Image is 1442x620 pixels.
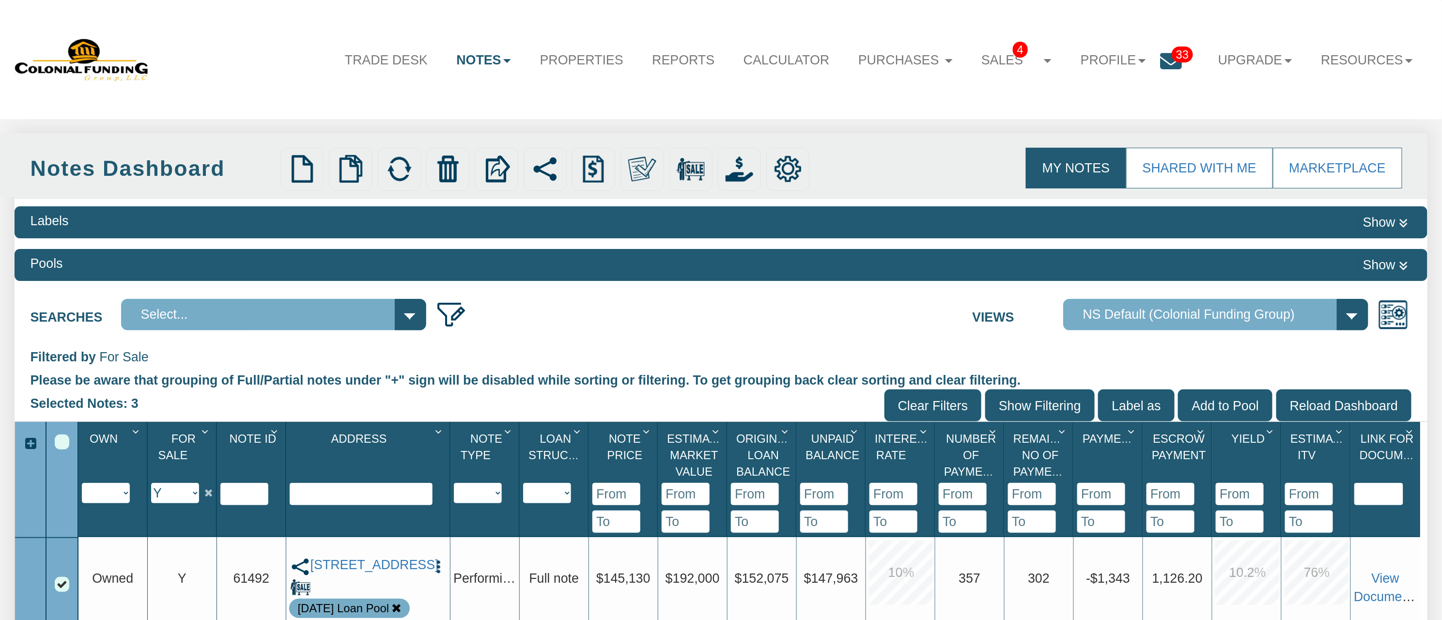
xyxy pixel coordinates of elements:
a: 33 [1161,41,1204,87]
div: Note is contained in the pool 9-25-25 Loan Pool [298,600,389,617]
div: Sort None [1147,425,1211,533]
div: Link For Documents Sort None [1354,425,1420,483]
input: Add to Pool [1178,389,1272,421]
div: Remaining No Of Payments Sort None [1008,425,1073,483]
div: Column Menu [916,422,934,439]
a: Trade Desk [330,41,442,79]
div: Yield Sort None [1216,425,1281,483]
input: To [939,511,987,533]
div: Estimated Market Value Sort None [662,425,727,483]
div: Sort None [731,425,796,533]
span: Estimated Itv [1290,432,1355,462]
a: Sales4 [967,41,1066,80]
a: Profile [1066,41,1161,79]
div: Column Menu [1402,422,1420,439]
input: From [1285,483,1333,505]
span: 1,126.20 [1152,571,1203,586]
div: Sort None [800,425,865,533]
span: For Sale [99,350,148,364]
div: Column Menu [1193,422,1211,439]
input: Clear Filters [884,389,982,421]
input: From [1216,483,1264,505]
div: Select All [55,434,69,449]
button: Show [1359,212,1411,233]
button: Press to open the note menu [431,557,447,575]
div: Column Menu [777,422,795,439]
span: Performing [453,571,517,586]
span: Owned [92,571,133,586]
div: Column Menu [639,422,657,439]
div: Column Menu [985,422,1003,439]
img: purchase_offer.png [726,155,754,183]
div: Sort None [82,425,147,503]
span: Y [178,571,186,586]
a: Properties [526,41,638,79]
div: Sort None [1216,425,1281,533]
span: Address [331,432,387,445]
div: Sort None [454,425,519,503]
button: Show [1359,254,1411,276]
div: Notes Dashboard [31,153,276,184]
div: Column Menu [1332,422,1349,439]
div: Sort None [290,425,450,505]
img: copy.png [337,155,365,183]
img: views.png [1378,299,1409,330]
span: Loan Structure [528,432,600,462]
div: Escrow Payment Sort None [1147,425,1211,483]
div: Sort None [523,425,588,503]
div: Address Sort None [290,425,450,483]
div: Number Of Payments Sort None [939,425,1004,483]
img: for_sale.png [677,155,705,183]
div: Column Menu [128,422,146,439]
span: Estimated Market Value [667,432,732,478]
input: To [1077,511,1125,533]
div: Sort None [592,425,657,533]
div: Selected Notes: 3 [31,389,146,418]
span: Original Loan Balance [736,432,791,478]
a: Resources [1307,41,1428,79]
input: To [1285,511,1333,533]
span: Remaining No Of Payments [1013,432,1079,478]
div: Column Menu [500,422,518,439]
input: To [592,511,640,533]
span: Note Id [230,432,277,445]
input: To [1147,511,1194,533]
span: Unpaid Balance [806,432,859,462]
div: Estimated Itv Sort None [1285,425,1350,483]
span: 61492 [233,571,269,586]
div: Please be aware that grouping of Full/Partial notes under "+" sign will be disabled while sorting... [31,366,1412,389]
span: 357 [959,571,980,586]
div: Pools [31,254,63,273]
div: Unpaid Balance Sort None [800,425,865,483]
div: Sort None [662,425,727,533]
input: To [800,511,848,533]
div: 10.0 [869,541,933,605]
input: Reload Dashboard [1276,389,1412,421]
img: history.png [580,155,608,183]
div: Row 1, Row Selection Checkbox [55,577,69,591]
span: -$1,343 [1086,571,1130,586]
input: From [662,483,710,505]
span: 4 [1013,42,1028,58]
input: From [800,483,848,505]
span: Escrow Payment [1152,432,1206,462]
div: Sort None [1008,425,1073,533]
label: Views [972,299,1063,326]
input: Show Filtering [985,389,1095,421]
img: refresh.png [386,155,414,183]
div: Column Menu [1262,422,1280,439]
input: From [1008,483,1056,505]
span: Yield [1232,432,1265,445]
input: From [869,483,917,505]
div: Note Type Sort None [454,425,519,483]
div: Sort None [1285,425,1350,533]
div: Column Menu [708,422,726,439]
div: Note Price Sort None [592,425,657,483]
span: $147,963 [804,571,858,586]
a: Notes [442,41,526,79]
div: Column Menu [431,422,449,439]
span: $145,130 [596,571,651,586]
img: export.svg [482,155,511,183]
img: share.svg [290,557,310,577]
span: Note Type [461,432,502,462]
